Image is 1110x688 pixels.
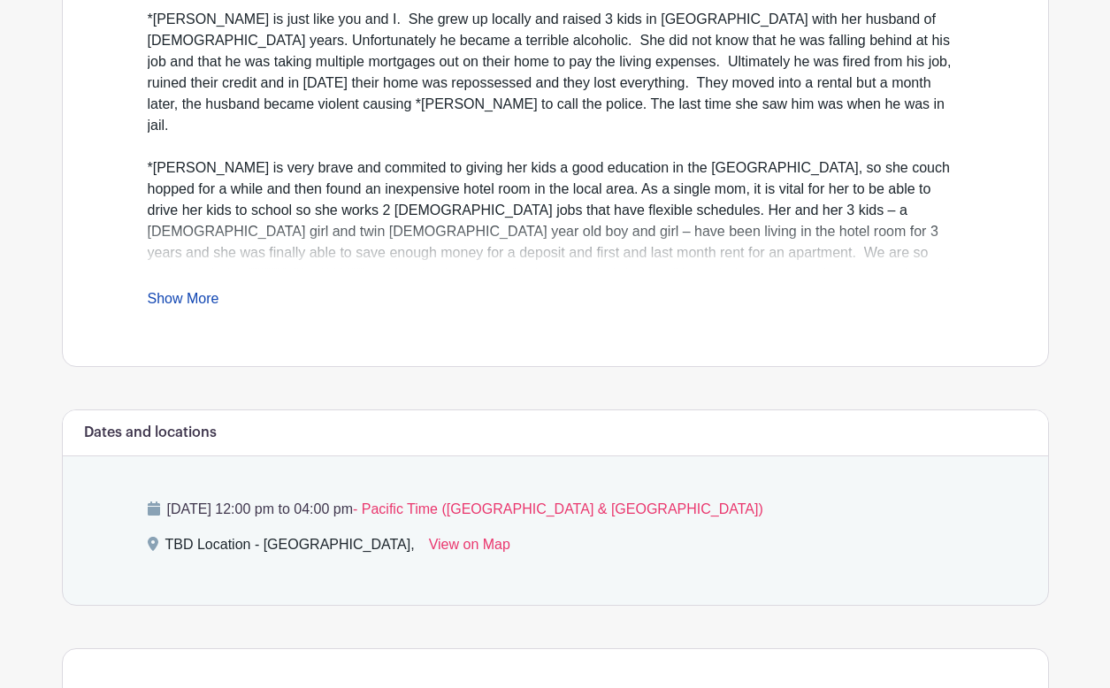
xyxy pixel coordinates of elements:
[429,534,510,562] a: View on Map
[165,534,415,562] div: TBD Location - [GEOGRAPHIC_DATA],
[148,499,963,520] p: [DATE] 12:00 pm to 04:00 pm
[148,291,219,313] a: Show More
[353,501,763,516] span: - Pacific Time ([GEOGRAPHIC_DATA] & [GEOGRAPHIC_DATA])
[148,157,963,327] div: *[PERSON_NAME] is very brave and commited to giving her kids a good education in the [GEOGRAPHIC_...
[84,424,217,441] h6: Dates and locations
[148,9,963,136] div: *[PERSON_NAME] is just like you and I. She grew up locally and raised 3 kids in [GEOGRAPHIC_DATA]...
